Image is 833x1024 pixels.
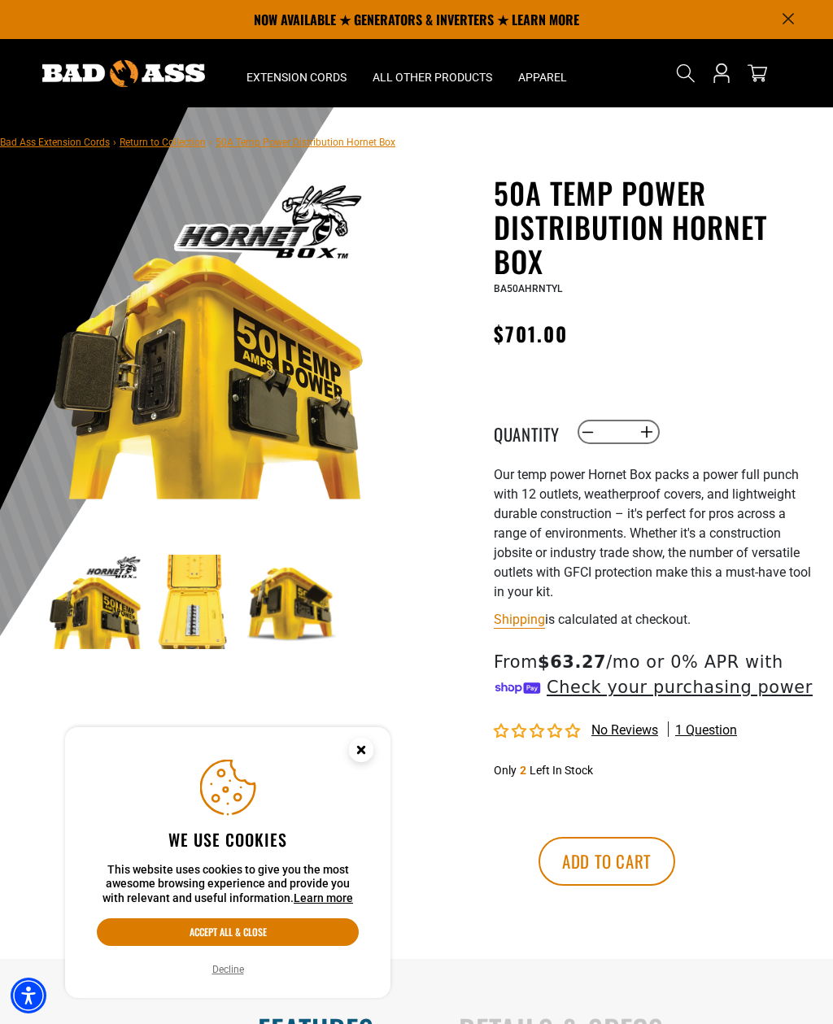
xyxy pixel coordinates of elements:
[97,863,359,906] p: This website uses cookies to give you the most awesome browsing experience and provide you with r...
[209,137,212,148] span: ›
[216,137,395,148] span: 50A Temp Power Distribution Hornet Box
[233,39,360,107] summary: Extension Cords
[505,39,580,107] summary: Apparel
[42,60,205,87] img: Bad Ass Extension Cords
[539,837,675,886] button: Add to cart
[494,467,811,599] span: Our temp power Hornet Box packs a power full punch with 12 outlets, weatherproof covers, and ligh...
[207,961,249,978] button: Decline
[518,70,567,85] span: Apparel
[494,319,569,348] span: $701.00
[673,60,699,86] summary: Search
[675,721,737,739] span: 1 question
[246,70,347,85] span: Extension Cords
[97,918,359,946] button: Accept all & close
[744,63,770,83] a: cart
[530,764,593,777] span: Left In Stock
[494,176,821,278] h1: 50A Temp Power Distribution Hornet Box
[494,612,545,627] a: Shipping
[360,39,505,107] summary: All Other Products
[520,764,526,777] span: 2
[294,891,353,904] a: This website uses cookies to give you the most awesome browsing experience and provide you with r...
[65,727,390,999] aside: Cookie Consent
[97,829,359,850] h2: We use cookies
[120,137,206,148] a: Return to Collection
[494,421,575,442] label: Quantity
[494,608,821,630] div: is calculated at checkout.
[494,764,517,777] span: Only
[11,978,46,1013] div: Accessibility Menu
[591,722,658,738] span: No reviews
[494,283,562,294] span: BA50AHRNTYL
[113,137,116,148] span: ›
[709,39,735,107] a: Open this option
[373,70,492,85] span: All Other Products
[494,724,583,739] span: 0.00 stars
[332,727,390,778] button: Close this option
